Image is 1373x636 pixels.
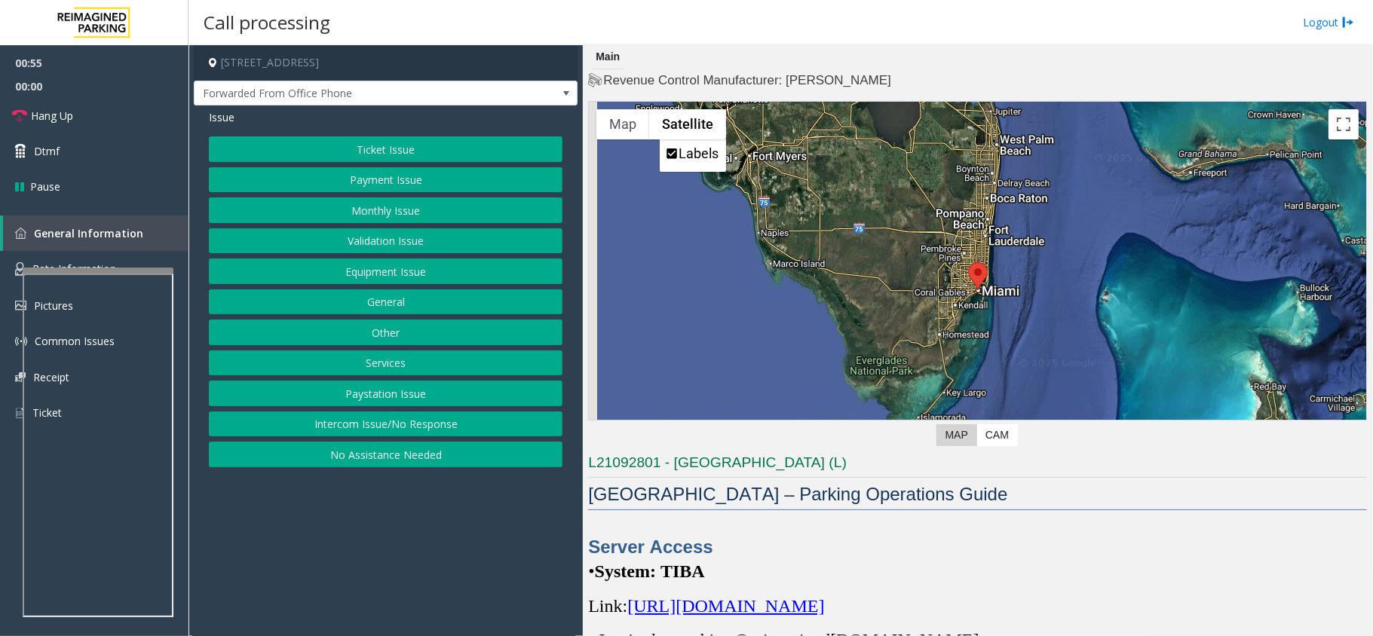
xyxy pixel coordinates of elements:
[209,109,234,125] span: Issue
[31,108,73,124] span: Hang Up
[588,537,713,557] span: Server Access
[15,262,25,276] img: 'icon'
[679,145,719,161] label: Labels
[34,143,60,159] span: Dtmf
[3,216,188,251] a: General Information
[968,262,988,290] div: 701 South Miami Avenue, Miami, FL
[596,109,649,139] button: Show street map
[936,424,977,446] label: Map
[588,561,594,581] span: •
[15,301,26,310] img: 'icon'
[15,406,25,420] img: 'icon'
[209,381,562,406] button: Paystation Issue
[209,197,562,223] button: Monthly Issue
[15,228,26,239] img: 'icon'
[627,596,824,616] span: [URL][DOMAIN_NAME]
[34,226,143,240] span: General Information
[209,167,562,193] button: Payment Issue
[588,596,627,616] span: Link:
[1342,14,1354,30] img: logout
[15,372,26,382] img: 'icon'
[32,261,116,276] span: Rate Information
[660,139,726,172] ul: Show satellite imagery
[976,424,1018,446] label: CAM
[588,484,1007,504] span: [GEOGRAPHIC_DATA] – Parking Operations Guide
[209,411,562,437] button: Intercom Issue/No Response
[209,350,562,376] button: Services
[30,179,60,194] span: Pause
[627,602,824,614] a: [URL][DOMAIN_NAME]
[1329,109,1359,139] button: Toggle fullscreen view
[209,228,562,254] button: Validation Issue
[196,4,338,41] h3: Call processing
[661,141,725,170] li: Labels
[194,45,578,81] h4: [STREET_ADDRESS]
[592,45,624,69] div: Main
[649,109,726,139] button: Show satellite imagery
[1303,14,1354,30] a: Logout
[15,335,27,347] img: 'icon'
[595,561,705,581] span: System: TIBA
[209,136,562,162] button: Ticket Issue
[588,72,1367,90] h4: Revenue Control Manufacturer: [PERSON_NAME]
[195,81,501,105] span: Forwarded From Office Phone
[209,442,562,467] button: No Assistance Needed
[209,258,562,284] button: Equipment Issue
[209,289,562,315] button: General
[209,320,562,345] button: Other
[588,453,1367,478] h3: L21092801 - [GEOGRAPHIC_DATA] (L)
